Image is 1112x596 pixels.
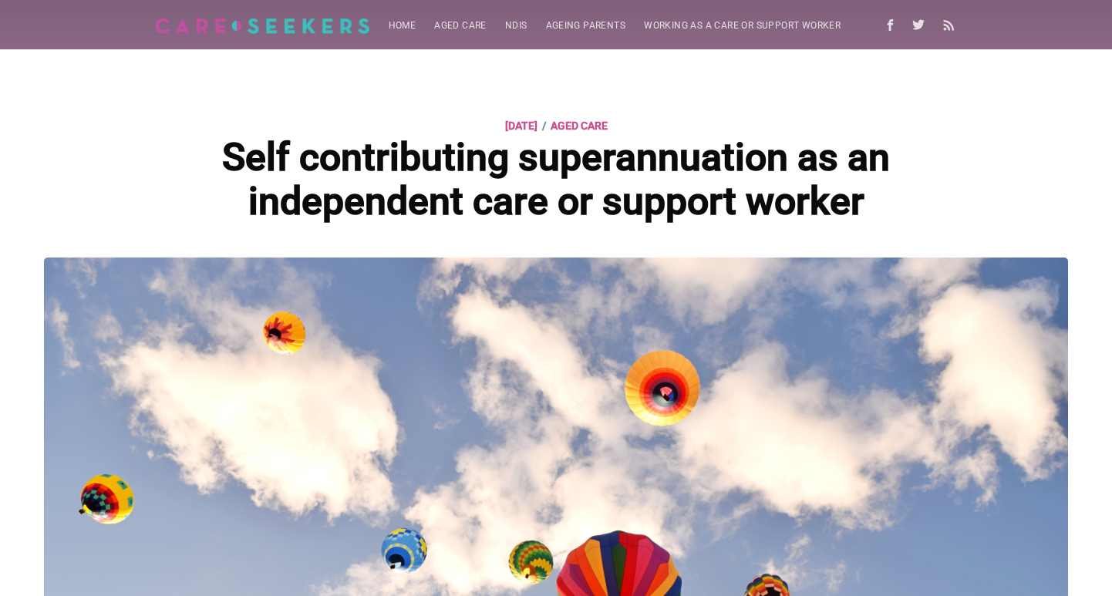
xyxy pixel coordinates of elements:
[155,18,370,34] img: Careseekers
[425,11,496,41] a: Aged Care
[542,116,546,135] span: /
[635,11,850,41] a: Working as a care or support worker
[496,11,537,41] a: NDIS
[188,136,924,224] h1: Self contributing superannuation as an independent care or support worker
[505,116,537,135] time: [DATE]
[379,11,426,41] a: Home
[537,11,635,41] a: Ageing parents
[551,116,608,135] a: Aged Care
